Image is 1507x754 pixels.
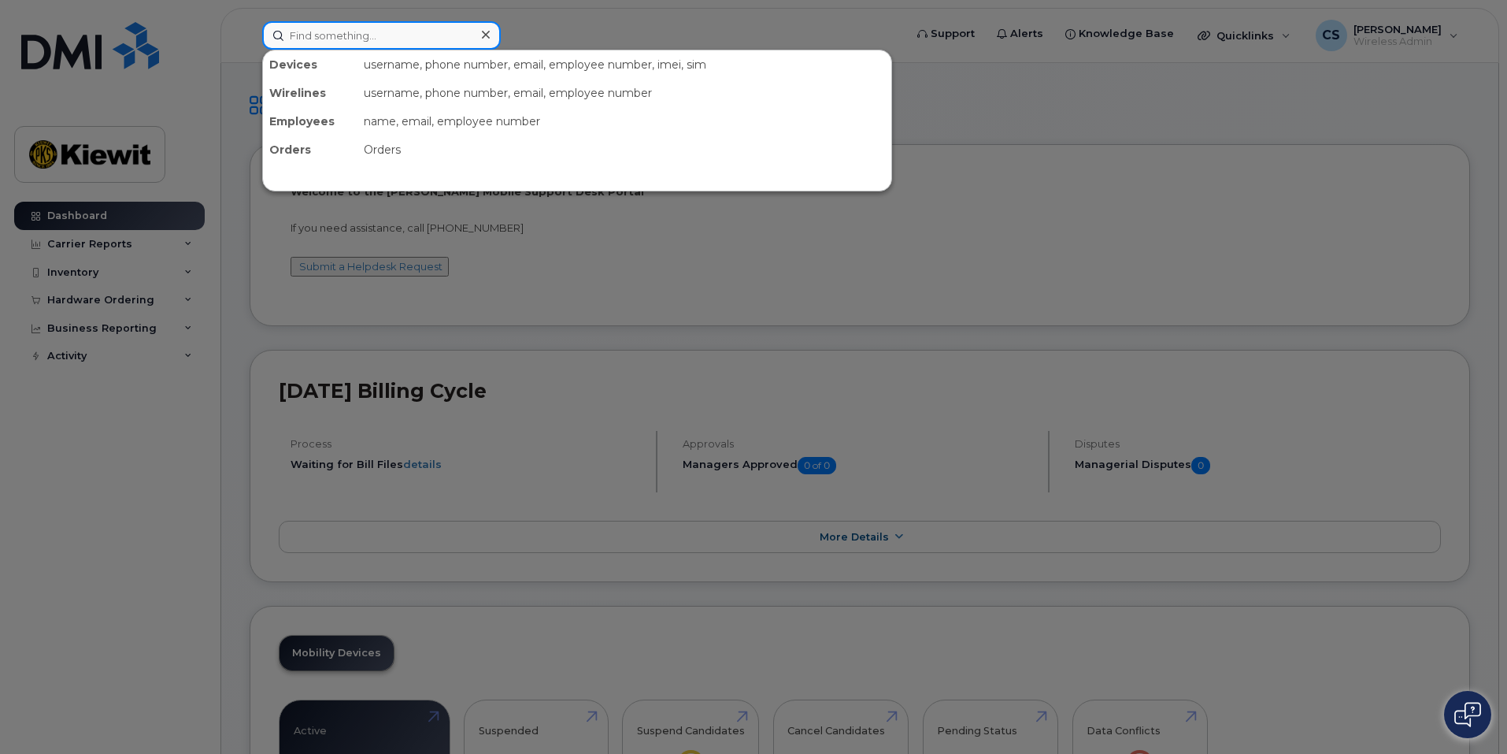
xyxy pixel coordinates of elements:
div: username, phone number, email, employee number [357,79,891,107]
img: Open chat [1454,702,1481,727]
div: Wirelines [263,79,357,107]
div: name, email, employee number [357,107,891,136]
div: Devices [263,50,357,79]
div: Orders [357,136,891,164]
div: Employees [263,107,357,136]
div: Orders [263,136,357,164]
div: username, phone number, email, employee number, imei, sim [357,50,891,79]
